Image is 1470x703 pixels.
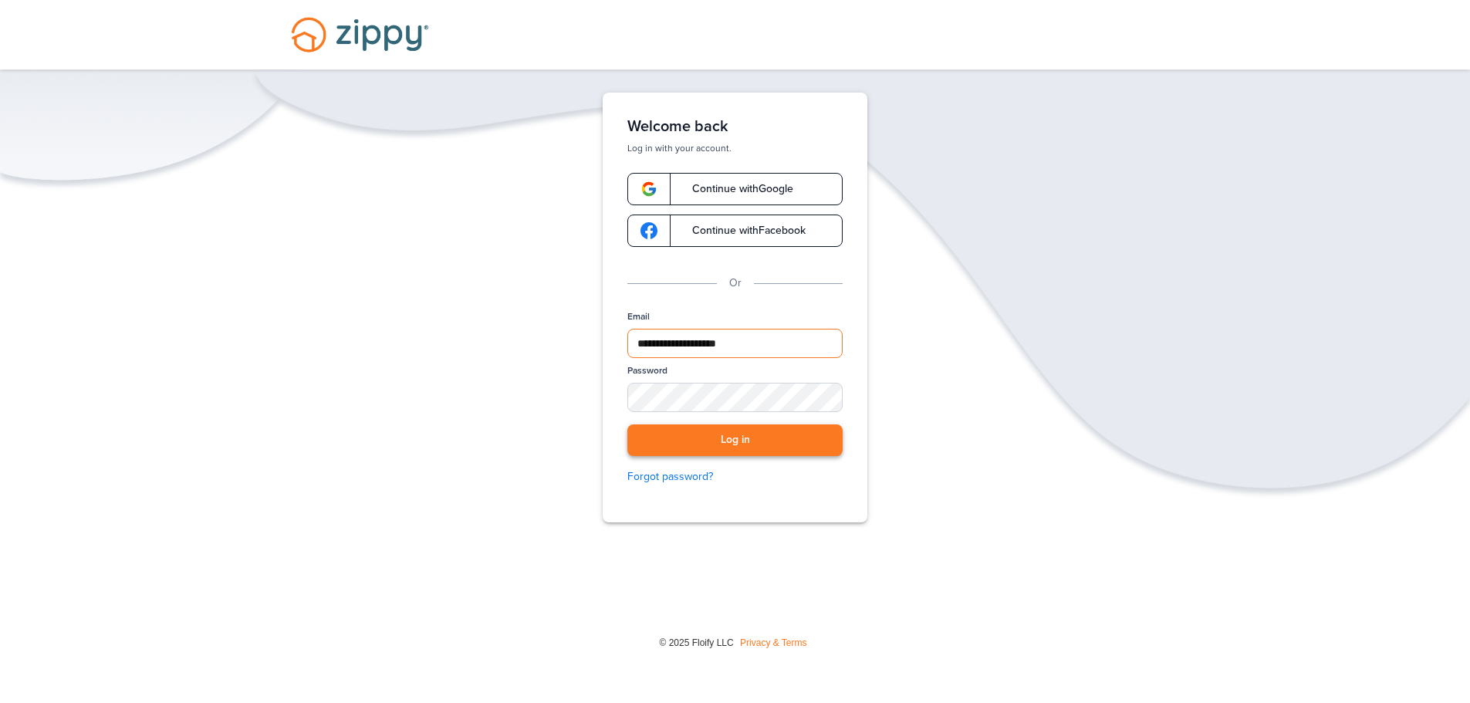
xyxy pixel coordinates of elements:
img: google-logo [640,181,657,198]
label: Email [627,310,650,323]
p: Log in with your account. [627,142,843,154]
a: google-logoContinue withFacebook [627,215,843,247]
label: Password [627,364,667,377]
a: Privacy & Terms [740,637,806,648]
input: Password [627,383,843,412]
input: Email [627,329,843,358]
span: Continue with Google [677,184,793,194]
p: Or [729,275,742,292]
button: Log in [627,424,843,456]
a: google-logoContinue withGoogle [627,173,843,205]
span: © 2025 Floify LLC [659,637,733,648]
h1: Welcome back [627,117,843,136]
img: google-logo [640,222,657,239]
a: Forgot password? [627,468,843,485]
span: Continue with Facebook [677,225,806,236]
